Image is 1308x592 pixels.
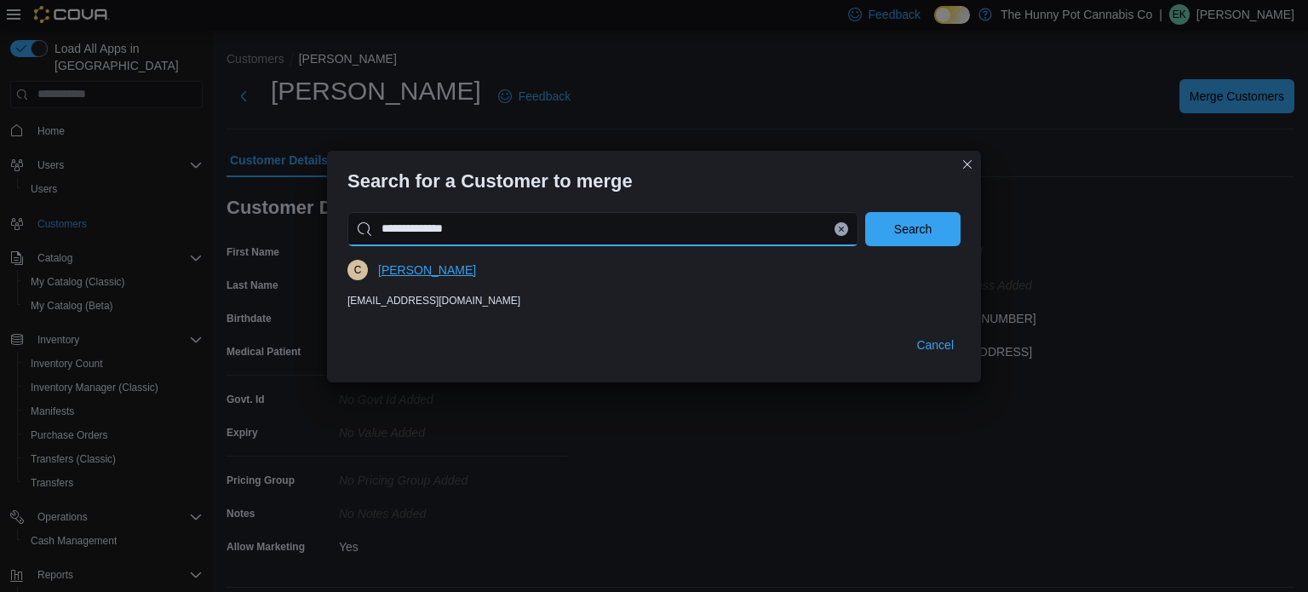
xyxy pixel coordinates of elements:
div: [EMAIL_ADDRESS][DOMAIN_NAME] [347,294,961,307]
h3: Search for a Customer to merge [347,171,633,192]
button: Cancel [909,328,961,362]
span: C [354,260,362,280]
button: [PERSON_NAME] [371,253,483,287]
button: Clear input [835,222,848,236]
span: [PERSON_NAME] [378,262,476,279]
span: Search [894,221,932,238]
button: Closes this modal window [957,154,978,175]
div: Camilo [347,260,368,280]
span: Cancel [916,336,954,353]
button: Search [865,212,961,246]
